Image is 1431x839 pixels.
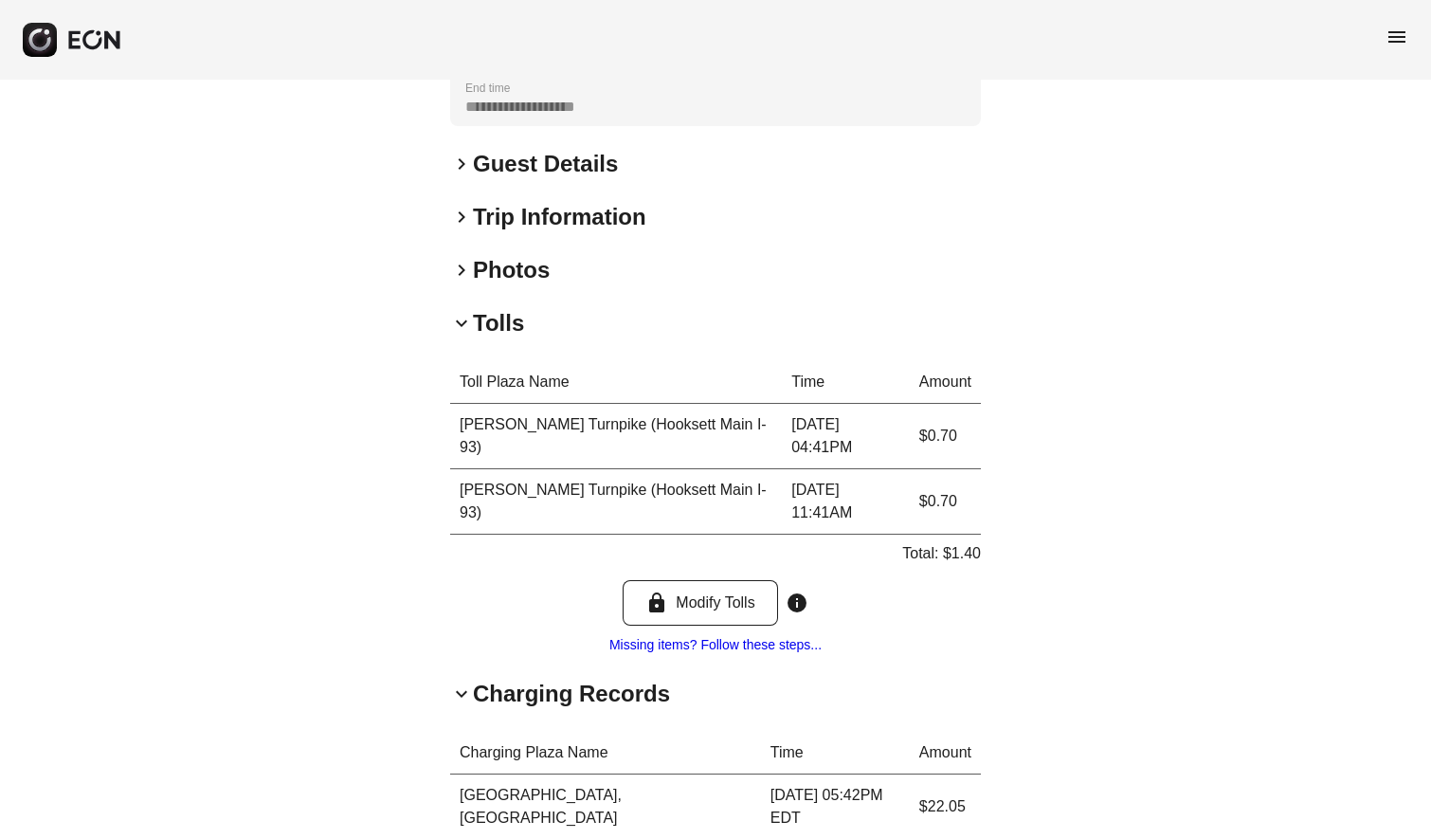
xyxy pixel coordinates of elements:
td: $0.70 [910,469,981,535]
td: [DATE] 04:41PM [782,404,910,469]
span: keyboard_arrow_right [450,206,473,228]
span: lock [645,592,668,614]
th: Amount [910,732,981,775]
td: [DATE] 11:41AM [782,469,910,535]
th: Charging Plaza Name [450,732,761,775]
p: Total: $1.40 [902,542,981,565]
a: Missing items? Follow these steps... [609,637,822,652]
span: menu [1386,26,1408,48]
span: keyboard_arrow_down [450,312,473,335]
h2: Trip Information [473,202,646,232]
span: keyboard_arrow_right [450,153,473,175]
span: keyboard_arrow_right [450,259,473,282]
th: Time [782,361,910,404]
h2: Guest Details [473,149,618,179]
h2: Photos [473,255,550,285]
h2: Tolls [473,308,524,338]
th: Time [761,732,910,775]
span: info [786,592,808,614]
button: Modify Tolls [623,580,777,626]
h2: Charging Records [473,679,670,709]
span: keyboard_arrow_down [450,683,473,705]
td: [PERSON_NAME] Turnpike (Hooksett Main I-93) [450,469,782,535]
td: [PERSON_NAME] Turnpike (Hooksett Main I-93) [450,404,782,469]
th: Amount [910,361,981,404]
th: Toll Plaza Name [450,361,782,404]
td: $0.70 [910,404,981,469]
